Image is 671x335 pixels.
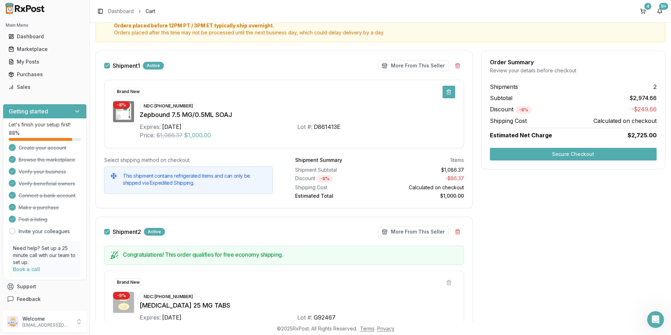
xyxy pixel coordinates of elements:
div: [DATE] [162,123,181,131]
div: G92467 [314,313,335,322]
div: Expires: [140,123,161,131]
a: Terms [360,326,374,331]
span: $1,086.37 [156,131,182,139]
span: $2,725.00 [627,131,657,139]
label: Shipment 1 [113,63,140,68]
div: Shipment Summary [295,157,342,164]
span: Estimated Net Charge [490,132,552,139]
h5: This shipment contains refrigerated items and can only be shipped via Expedited Shipping. [123,172,267,186]
span: Orders placed before 12PM PT / 3PM ET typically ship overnight. [114,22,659,29]
button: 9+ [654,6,665,17]
span: Verify beneficial owners [19,180,75,187]
span: Verify your business [19,168,66,175]
p: Need help? Set up a 25 minute call with our team to set up. [13,245,77,266]
div: Dashboard [8,33,81,40]
a: Book a call [13,266,40,272]
div: Lot #: [297,313,312,322]
div: [DATE] [162,313,181,322]
div: - $86.37 [382,175,464,183]
div: Shipment Subtotal [295,166,377,173]
button: Feedback [3,293,87,306]
div: Calculated on checkout [382,184,464,191]
img: Jardiance 25 MG TABS [113,292,134,313]
a: Dashboard [6,30,84,43]
p: [EMAIL_ADDRESS][DOMAIN_NAME] [22,322,71,328]
div: - 8 % [113,101,130,109]
div: $1,000.00 [382,192,464,199]
div: Review your details before checkout [490,67,657,74]
label: Shipment 2 [113,229,141,235]
a: Marketplace [6,43,84,55]
div: - 9 % [113,292,130,300]
div: Purchases [8,71,81,78]
a: Sales [6,81,84,93]
div: 1 items [450,157,464,164]
h3: Getting started [9,107,48,116]
span: Shipments [490,83,518,91]
button: Support [3,280,87,293]
p: Let's finish your setup first! [9,121,81,128]
button: 4 [637,6,649,17]
div: Select shipping method on checkout [104,157,273,164]
span: Shipping Cost [490,117,527,125]
span: Cart [146,8,155,15]
span: Discount [490,106,532,113]
h2: Main Menu [6,22,84,28]
div: Marketplace [8,46,81,53]
span: Orders placed after this time may not be processed until the next business day, which could delay... [114,29,659,36]
div: 4 [644,3,651,10]
iframe: Intercom live chat [647,311,664,328]
span: Create your account [19,144,66,151]
span: Connect a bank account [19,192,75,199]
div: Sales [8,84,81,91]
a: Dashboard [108,8,134,15]
div: Zepbound 7.5 MG/0.5ML SOAJ [140,110,455,120]
a: Privacy [377,326,394,331]
span: Calculated on checkout [593,117,657,125]
span: $1,000.00 [184,131,211,139]
nav: breadcrumb [108,8,155,15]
span: Browse the marketplace [19,156,75,163]
a: My Posts [6,55,84,68]
div: Brand New [113,88,144,96]
span: 2 [653,83,657,91]
div: Order Summary [490,59,657,65]
span: Feedback [17,296,41,303]
div: Active [144,228,165,236]
div: Lot #: [297,123,312,131]
button: Secure Checkout [490,148,657,160]
div: Active [143,62,164,70]
img: User avatar [7,316,18,327]
div: My Posts [8,58,81,65]
div: Shipping Cost [295,184,377,191]
span: Make a purchase [19,204,59,211]
div: Expires: [140,313,161,322]
span: Post a listing [19,216,47,223]
button: Sales [3,81,87,93]
button: Marketplace [3,44,87,55]
div: 9+ [659,3,668,10]
img: Zepbound 7.5 MG/0.5ML SOAJ [113,101,134,122]
div: NDC: [PHONE_NUMBER] [140,293,197,301]
div: D861413E [314,123,340,131]
button: More From This Seller [378,226,449,237]
a: Invite your colleagues [19,228,70,235]
div: NDC: [PHONE_NUMBER] [140,102,197,110]
span: -$249.66 [631,105,657,114]
p: Welcome [22,315,71,322]
button: Dashboard [3,31,87,42]
div: Estimated Total [295,192,377,199]
div: Brand New [113,278,144,286]
div: $1,086.37 [382,166,464,173]
div: Discount [295,175,377,183]
button: My Posts [3,56,87,67]
span: Subtotal [490,94,512,102]
button: Purchases [3,69,87,80]
span: 88 % [9,130,20,137]
a: Purchases [6,68,84,81]
div: - 8 % [515,106,532,114]
h5: Congratulations! This order qualifies for free economy shipping. [123,252,458,257]
button: More From This Seller [378,60,449,71]
div: [MEDICAL_DATA] 25 MG TABS [140,301,455,310]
